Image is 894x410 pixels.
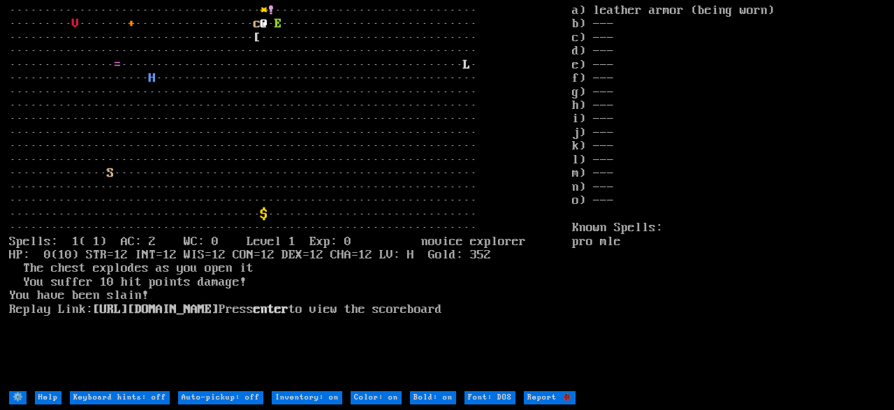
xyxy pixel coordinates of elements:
[268,3,274,17] font: !
[274,17,281,31] font: E
[72,17,79,31] font: V
[254,302,288,316] b: enter
[351,391,402,404] input: Color: on
[9,391,27,404] input: ⚙️
[464,391,515,404] input: Font: DOS
[93,302,219,316] a: [URL][DOMAIN_NAME]
[178,391,263,404] input: Auto-pickup: off
[524,391,576,404] input: Report 🐞
[272,391,342,404] input: Inventory: on
[254,31,261,45] font: [
[261,207,268,221] font: $
[572,4,885,390] stats: a) leather armor (being worn) b) --- c) --- d) --- e) --- f) --- g) --- h) --- i) --- j) --- k) -...
[128,17,135,31] font: +
[254,17,261,31] font: c
[70,391,170,404] input: Keyboard hints: off
[149,71,156,85] font: H
[35,391,61,404] input: Help
[114,58,121,72] font: =
[463,58,470,72] font: L
[9,4,572,390] larn: ···································· ····························· ········· ······· ············...
[107,166,114,180] font: S
[261,17,268,31] font: @
[410,391,456,404] input: Bold: on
